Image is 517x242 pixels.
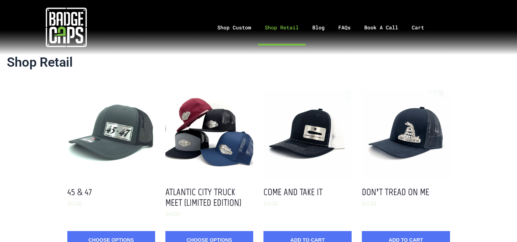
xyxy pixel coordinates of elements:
span: $45.00 [263,200,278,207]
a: Book A Call [357,10,405,45]
span: $45.00 [362,200,376,207]
span: $45.00 [67,200,82,207]
span: $45.00 [165,210,180,218]
a: Shop Custom [210,10,258,45]
a: 45 & 47 [67,186,92,198]
nav: Menu [133,10,517,45]
a: Shop Retail [258,10,305,45]
a: Come and Take It [263,186,323,198]
a: FAQs [331,10,357,45]
a: Don’t Tread on Me [362,186,429,198]
a: Atlantic City Truck Meet (Limited Edition) [165,186,241,208]
a: Cart [405,10,439,45]
button: Atlantic City Truck Meet Hat Options [165,90,253,178]
h1: Shop Retail [7,55,510,70]
a: Blog [305,10,331,45]
img: badgecaps white logo with green acccent [46,7,87,48]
